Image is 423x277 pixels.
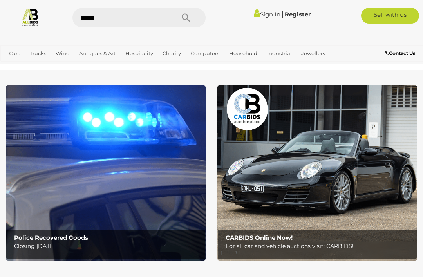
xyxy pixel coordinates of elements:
a: Trucks [27,47,49,60]
a: Register [285,11,311,18]
b: CARBIDS Online Now! [226,234,293,241]
img: CARBIDS Online Now! [217,85,417,261]
b: Police Recovered Goods [14,234,88,241]
a: Industrial [264,47,295,60]
button: Search [166,8,206,27]
a: Sell with us [361,8,419,24]
a: Sports [31,60,53,73]
a: Antiques & Art [76,47,119,60]
a: Hospitality [122,47,156,60]
a: Sign In [254,11,280,18]
a: Wine [52,47,72,60]
p: For all car and vehicle auctions visit: CARBIDS! [226,241,413,251]
a: Police Recovered Goods Police Recovered Goods Closing [DATE] [6,85,206,261]
p: Closing [DATE] [14,241,201,251]
img: Allbids.com.au [21,8,40,26]
a: Jewellery [298,47,329,60]
span: | [282,10,284,18]
img: Police Recovered Goods [6,85,206,261]
a: Charity [159,47,184,60]
a: [GEOGRAPHIC_DATA] [56,60,118,73]
a: Office [6,60,27,73]
a: Computers [188,47,222,60]
a: Household [226,47,260,60]
a: CARBIDS Online Now! CARBIDS Online Now! For all car and vehicle auctions visit: CARBIDS! [217,85,417,261]
a: Cars [6,47,23,60]
b: Contact Us [385,50,415,56]
a: Contact Us [385,49,417,58]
